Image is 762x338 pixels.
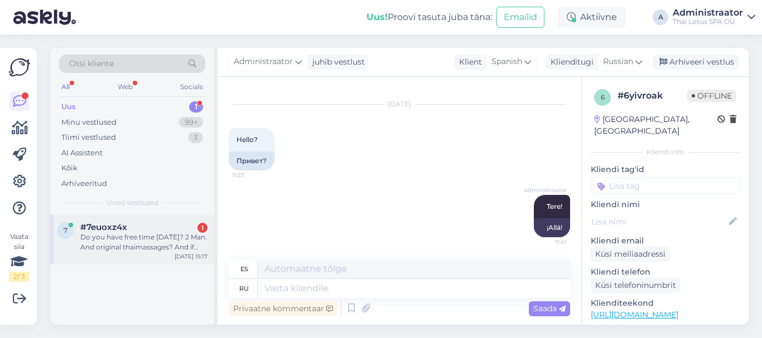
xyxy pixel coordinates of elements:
span: Uued vestlused [107,198,158,208]
div: Klient [455,56,482,68]
input: Lisa nimi [591,215,727,228]
div: [DATE] [229,99,570,109]
div: Minu vestlused [61,117,117,128]
div: # 6yivroak [618,89,687,102]
div: 1 [197,223,208,233]
p: Vaata edasi ... [591,324,740,334]
span: 6 [601,93,605,101]
div: [GEOGRAPHIC_DATA], [GEOGRAPHIC_DATA] [594,114,717,137]
div: Klienditugi [546,56,594,68]
span: Tere! [547,202,562,210]
div: es [240,259,248,278]
a: [URL][DOMAIN_NAME] [591,310,678,320]
b: Uus! [366,12,388,22]
div: Uus [61,101,76,112]
span: Otsi kliente [69,58,114,70]
span: Offline [687,90,736,102]
div: Arhiveeri vestlus [653,55,739,70]
div: 99+ [179,117,203,128]
button: Emailid [496,7,544,28]
div: Kliendi info [591,147,740,157]
span: Administraator [524,186,567,194]
img: Askly Logo [9,57,30,78]
p: Klienditeekond [591,297,740,309]
p: Kliendi telefon [591,266,740,278]
div: [DATE] 15:17 [175,252,208,261]
div: Vaata siia [9,232,29,282]
div: ¡Allá! [534,218,570,237]
div: 2 / 3 [9,272,29,282]
span: Administraator [234,56,293,68]
span: Russian [603,56,633,68]
span: Saada [533,303,566,313]
p: Kliendi email [591,235,740,247]
div: 1 [189,101,203,112]
div: Küsi telefoninumbrit [591,278,681,293]
div: 3 [188,132,203,143]
p: Kliendi tag'id [591,164,740,175]
div: Kõik [61,163,78,174]
div: Web [115,80,135,94]
input: Lisa tag [591,178,740,194]
div: juhib vestlust [308,56,365,68]
span: 7 [64,226,67,234]
div: Proovi tasuta juba täna: [366,11,492,24]
span: 11:41 [525,238,567,246]
div: AI Assistent [61,148,103,159]
div: Do you have free time [DATE]? 2 Man. And original thaimassages? And if you have, what time? [80,232,208,252]
div: Aktiivne [558,7,626,27]
div: Tiimi vestlused [61,132,116,143]
a: AdministraatorThai Lotus SPA OÜ [673,8,755,26]
div: Привет? [229,151,274,170]
div: ru [239,279,249,298]
span: 11:25 [232,171,274,179]
span: Spanish [491,56,522,68]
div: All [59,80,72,94]
div: Administraator [673,8,743,17]
div: Socials [178,80,205,94]
span: #7euoxz4x [80,222,127,232]
div: Küsi meiliaadressi [591,247,670,262]
div: A [653,9,668,25]
div: Arhiveeritud [61,178,107,189]
div: Privaatne kommentaar [229,301,337,316]
div: Thai Lotus SPA OÜ [673,17,743,26]
span: Hello? [237,135,258,144]
p: Kliendi nimi [591,199,740,210]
